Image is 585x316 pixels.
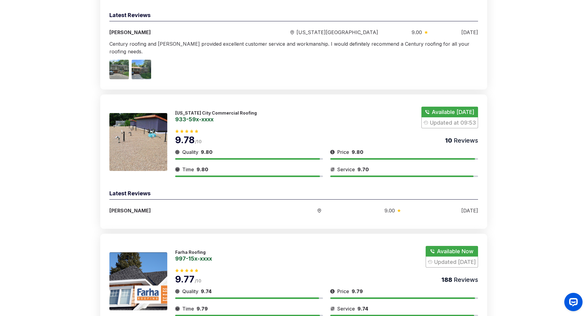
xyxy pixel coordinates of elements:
[182,166,194,173] span: Time
[182,305,194,312] span: Time
[337,148,349,156] span: Price
[182,288,198,295] span: Quality
[175,256,212,261] a: 997-15x-xxxx
[175,148,180,156] img: slider icon
[357,166,369,172] span: 9.70
[109,41,470,55] span: Century roofing and [PERSON_NAME] provided excellent customer service and workmanship. I would de...
[352,149,363,155] span: 9.80
[424,31,428,34] img: slider icon
[397,209,401,212] img: slider icon
[452,137,478,144] span: Reviews
[412,29,422,36] span: 9.00
[337,288,349,295] span: Price
[201,288,212,294] span: 9.74
[182,148,198,156] span: Quality
[317,208,321,213] img: slider icon
[441,276,452,283] span: 188
[197,166,208,172] span: 9.80
[175,166,180,173] img: slider icon
[195,278,201,283] span: /10
[352,288,363,294] span: 9.79
[461,29,478,36] div: [DATE]
[559,290,585,316] iframe: OpenWidget widget
[109,189,478,200] div: Latest Reviews
[385,207,395,214] span: 9.00
[357,306,368,312] span: 9.74
[175,274,195,285] span: 9.77
[175,288,180,295] img: slider icon
[330,288,335,295] img: slider icon
[132,60,151,79] img: Image 2
[452,276,478,283] span: Reviews
[296,29,378,36] span: [US_STATE][GEOGRAPHIC_DATA]
[109,207,257,214] div: [PERSON_NAME]
[337,166,355,173] span: Service
[175,305,180,312] img: slider icon
[109,11,478,21] div: Latest Reviews
[175,134,195,145] span: 9.78
[201,149,212,155] span: 9.80
[330,166,335,173] img: slider icon
[337,305,355,312] span: Service
[109,29,257,36] div: [PERSON_NAME]
[461,207,478,214] div: [DATE]
[175,116,257,122] a: 933-59x-xxxx
[109,252,167,310] img: 175371193236397.png
[109,60,129,79] img: Image 1
[175,110,257,115] p: [US_STATE] City Commercial Roofing
[330,148,335,156] img: slider icon
[290,30,294,35] img: slider icon
[330,305,335,312] img: slider icon
[175,250,212,255] p: Farha Roofing
[195,139,202,144] span: /10
[197,306,208,312] span: 9.79
[445,137,452,144] span: 10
